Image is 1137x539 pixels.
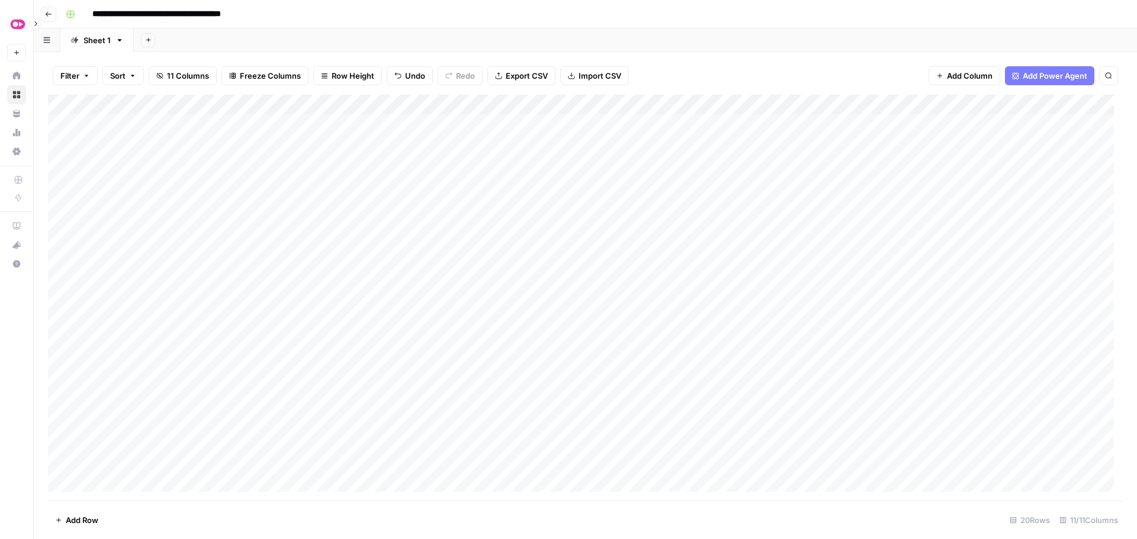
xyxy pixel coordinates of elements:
button: Help + Support [7,254,26,273]
button: What's new? [7,235,26,254]
a: Browse [7,85,26,104]
span: Import CSV [579,70,621,82]
a: AirOps Academy [7,217,26,235]
span: Add Column [947,70,993,82]
button: Import CSV [560,66,629,85]
button: Export CSV [487,66,555,85]
button: Sort [102,66,144,85]
span: Filter [60,70,79,82]
img: Tavus Superiority Logo [7,14,28,35]
button: Add Column [929,66,1000,85]
a: Home [7,66,26,85]
span: Row Height [332,70,374,82]
button: Row Height [313,66,382,85]
button: Workspace: Tavus Superiority [7,9,26,39]
span: Freeze Columns [240,70,301,82]
button: Filter [53,66,98,85]
div: What's new? [8,236,25,254]
button: Add Row [48,511,105,530]
span: Undo [405,70,425,82]
a: Your Data [7,104,26,123]
button: 11 Columns [149,66,217,85]
span: Add Power Agent [1023,70,1087,82]
span: Add Row [66,514,98,526]
span: Export CSV [506,70,548,82]
a: Settings [7,142,26,161]
a: Sheet 1 [60,28,134,52]
button: Add Power Agent [1005,66,1094,85]
button: Undo [387,66,433,85]
a: Usage [7,123,26,142]
div: Sheet 1 [83,34,111,46]
button: Redo [438,66,483,85]
button: Freeze Columns [221,66,309,85]
div: 20 Rows [1005,511,1055,530]
div: 11/11 Columns [1055,511,1123,530]
span: 11 Columns [167,70,209,82]
span: Sort [110,70,126,82]
span: Redo [456,70,475,82]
